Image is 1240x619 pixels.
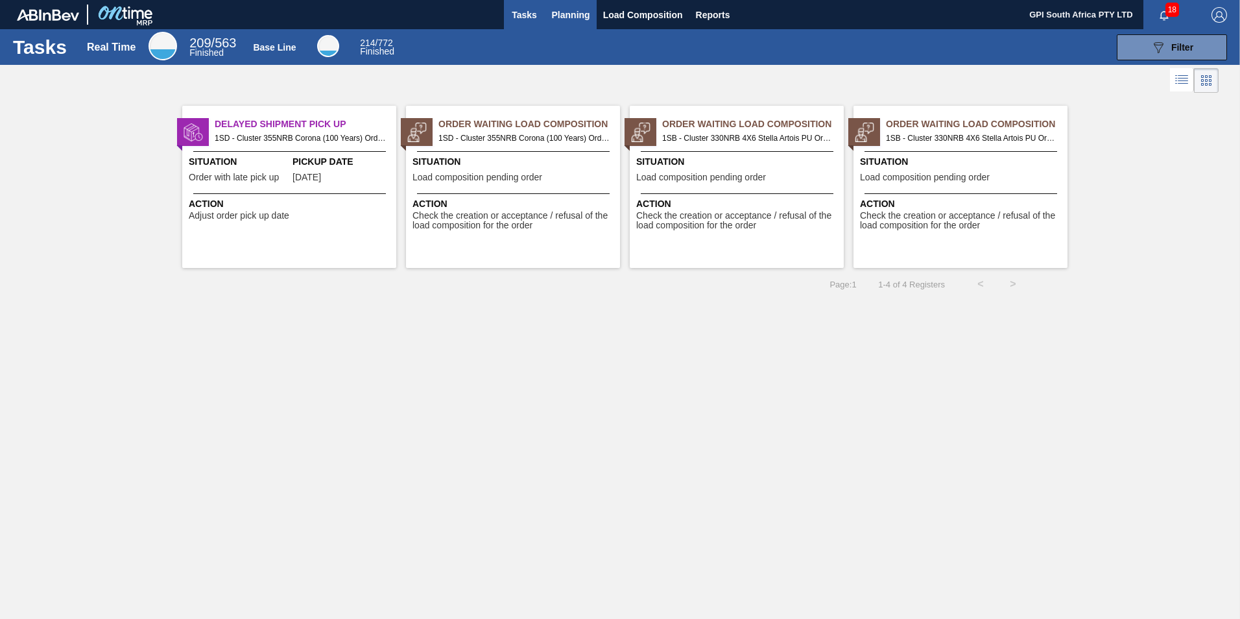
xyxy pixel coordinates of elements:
[876,280,945,289] span: 1 - 4 of 4 Registers
[87,42,136,53] div: Real Time
[215,131,386,145] span: 1SD - Cluster 355NRB Corona (100 Years) Order - 31838
[360,39,394,56] div: Base Line
[317,35,339,57] div: Base Line
[292,173,321,182] span: 09/21/2025
[438,131,610,145] span: 1SD - Cluster 355NRB Corona (100 Years) Order - 30990
[603,7,683,23] span: Load Composition
[829,280,856,289] span: Page : 1
[412,173,542,182] span: Load composition pending order
[510,7,539,23] span: Tasks
[407,123,427,142] img: status
[860,155,1064,169] span: Situation
[412,197,617,211] span: Action
[860,197,1064,211] span: Action
[636,155,841,169] span: Situation
[1165,3,1179,17] span: 18
[189,155,289,169] span: Situation
[189,197,393,211] span: Action
[189,36,236,50] span: / 563
[636,197,841,211] span: Action
[292,155,393,169] span: Pickup Date
[855,123,874,142] img: status
[412,211,617,231] span: Check the creation or acceptance / refusal of the load composition for the order
[1170,68,1194,93] div: List Vision
[886,131,1057,145] span: 1SB - Cluster 330NRB 4X6 Stella Artois PU Order - 31998
[631,123,650,142] img: status
[696,7,730,23] span: Reports
[1171,42,1193,53] span: Filter
[636,211,841,231] span: Check the creation or acceptance / refusal of the load composition for the order
[636,173,766,182] span: Load composition pending order
[189,36,211,50] span: 209
[1117,34,1227,60] button: Filter
[189,211,289,221] span: Adjust order pick up date
[360,38,375,48] span: 214
[964,268,997,300] button: <
[860,173,990,182] span: Load composition pending order
[215,117,396,131] span: Delayed Shipment Pick Up
[184,123,203,142] img: status
[360,38,393,48] span: / 772
[886,117,1067,131] span: Order Waiting Load Composition
[412,155,617,169] span: Situation
[1143,6,1185,24] button: Notifications
[189,47,224,58] span: Finished
[860,211,1064,231] span: Check the creation or acceptance / refusal of the load composition for the order
[1194,68,1219,93] div: Card Vision
[149,32,177,60] div: Real Time
[552,7,590,23] span: Planning
[189,38,236,57] div: Real Time
[1211,7,1227,23] img: Logout
[189,173,279,182] span: Order with late pick up
[17,9,79,21] img: TNhmsLtSVTkK8tSr43FrP2fwEKptu5GPRR3wAAAABJRU5ErkJggg==
[13,40,70,55] h1: Tasks
[662,131,833,145] span: 1SB - Cluster 330NRB 4X6 Stella Artois PU Order - 31997
[360,46,394,56] span: Finished
[662,117,844,131] span: Order Waiting Load Composition
[997,268,1029,300] button: >
[253,42,296,53] div: Base Line
[438,117,620,131] span: Order Waiting Load Composition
